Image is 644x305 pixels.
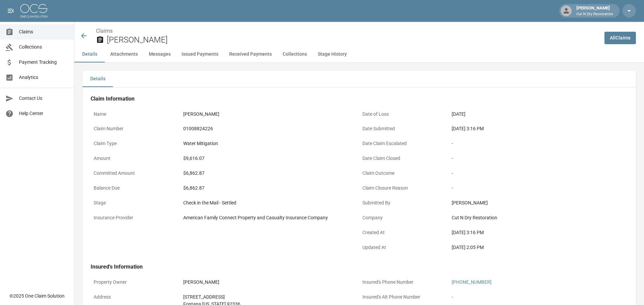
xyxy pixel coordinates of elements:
button: Issued Payments [176,46,224,62]
button: open drawer [4,4,18,18]
div: American Family Connect Property and Casualty Insurance Company [183,214,356,221]
h2: [PERSON_NAME] [107,35,599,45]
p: Submitted By [359,196,449,210]
button: Details [82,71,113,87]
p: Cut N Dry Restoration [576,11,613,17]
span: Claims [19,28,69,35]
div: $6,862.87 [183,170,356,177]
p: Date Claim Closed [359,152,449,165]
div: [PERSON_NAME] [183,111,356,118]
button: Collections [277,46,312,62]
div: Water Mitigation [183,140,356,147]
div: [DATE] 3:16 PM [452,125,625,132]
p: Balance Due [91,182,180,195]
a: AllClaims [604,32,636,44]
p: Claim Closure Reason [359,182,449,195]
p: Address [91,290,180,304]
p: Date Claim Escalated [359,137,449,150]
img: ocs-logo-white-transparent.png [20,4,47,18]
div: anchor tabs [74,46,644,62]
p: Claim Number [91,122,180,135]
span: Payment Tracking [19,59,69,66]
div: [STREET_ADDRESS] [183,294,356,301]
div: - [452,140,625,147]
a: Claims [96,28,113,34]
p: Insurance Provider [91,211,180,224]
div: - [452,170,625,177]
p: Insured's Alt Phone Number [359,290,449,304]
h4: Insured's Information [91,264,628,270]
div: 01008824226 [183,125,356,132]
p: Stage [91,196,180,210]
p: Date Submitted [359,122,449,135]
span: Contact Us [19,95,69,102]
button: Attachments [105,46,143,62]
div: - [452,294,625,301]
p: Claim Type [91,137,180,150]
div: [DATE] 3:16 PM [452,229,625,236]
span: Collections [19,44,69,51]
div: [PERSON_NAME] [183,279,356,286]
p: Claim Outcome [359,167,449,180]
button: Details [74,46,105,62]
p: Updated At [359,241,449,254]
div: - [452,155,625,162]
span: Analytics [19,74,69,81]
div: Check in the Mail - Settled [183,199,356,206]
button: Messages [143,46,176,62]
p: Property Owner [91,276,180,289]
a: [PHONE_NUMBER] [452,279,492,285]
div: [DATE] [452,111,625,118]
p: Created At [359,226,449,239]
div: [PERSON_NAME] [574,5,616,17]
span: Help Center [19,110,69,117]
div: - [452,185,625,192]
div: $6,862.87 [183,185,356,192]
p: Amount [91,152,180,165]
button: Stage History [312,46,352,62]
p: Insured's Phone Number [359,276,449,289]
div: $9,616.07 [183,155,356,162]
p: Committed Amount [91,167,180,180]
p: Name [91,108,180,121]
p: Date of Loss [359,108,449,121]
p: Company [359,211,449,224]
div: details tabs [82,71,636,87]
div: © 2025 One Claim Solution [9,293,65,299]
h4: Claim Information [91,95,628,102]
div: [PERSON_NAME] [452,199,625,206]
div: Cut N Dry Restoration [452,214,625,221]
div: [DATE] 2:05 PM [452,244,625,251]
nav: breadcrumb [96,27,599,35]
button: Received Payments [224,46,277,62]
